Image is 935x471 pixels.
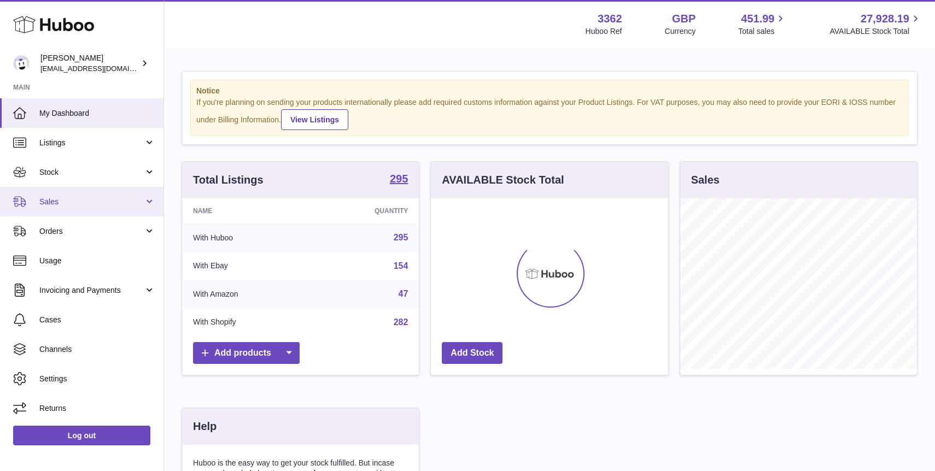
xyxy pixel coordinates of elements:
[394,233,408,242] a: 295
[39,315,155,325] span: Cases
[182,252,312,280] td: With Ebay
[196,86,903,96] strong: Notice
[672,11,696,26] strong: GBP
[39,403,155,414] span: Returns
[182,280,312,308] td: With Amazon
[861,11,909,26] span: 27,928.19
[312,198,419,223] th: Quantity
[40,64,161,73] span: [EMAIL_ADDRESS][DOMAIN_NAME]
[442,173,564,187] h3: AVAILABLE Stock Total
[196,97,903,130] div: If you're planning on sending your products internationally please add required customs informati...
[394,317,408,327] a: 282
[586,26,622,37] div: Huboo Ref
[741,11,774,26] span: 451.99
[182,308,312,337] td: With Shopify
[39,108,155,119] span: My Dashboard
[39,138,144,148] span: Listings
[665,26,696,37] div: Currency
[39,167,144,178] span: Stock
[39,344,155,355] span: Channels
[193,419,217,434] h3: Help
[738,11,787,37] a: 451.99 Total sales
[598,11,622,26] strong: 3362
[193,173,264,187] h3: Total Listings
[390,173,408,184] strong: 295
[390,173,408,186] a: 295
[39,197,144,207] span: Sales
[13,426,150,445] a: Log out
[442,342,502,364] a: Add Stock
[829,11,922,37] a: 27,928.19 AVAILABLE Stock Total
[39,285,144,296] span: Invoicing and Payments
[40,53,139,74] div: [PERSON_NAME]
[182,223,312,252] td: With Huboo
[39,226,144,237] span: Orders
[738,26,787,37] span: Total sales
[394,261,408,270] a: 154
[281,109,348,130] a: View Listings
[39,374,155,384] span: Settings
[193,342,300,364] a: Add products
[13,55,30,72] img: sales@gamesconnection.co.uk
[829,26,922,37] span: AVAILABLE Stock Total
[399,289,408,298] a: 47
[182,198,312,223] th: Name
[39,256,155,266] span: Usage
[691,173,720,187] h3: Sales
